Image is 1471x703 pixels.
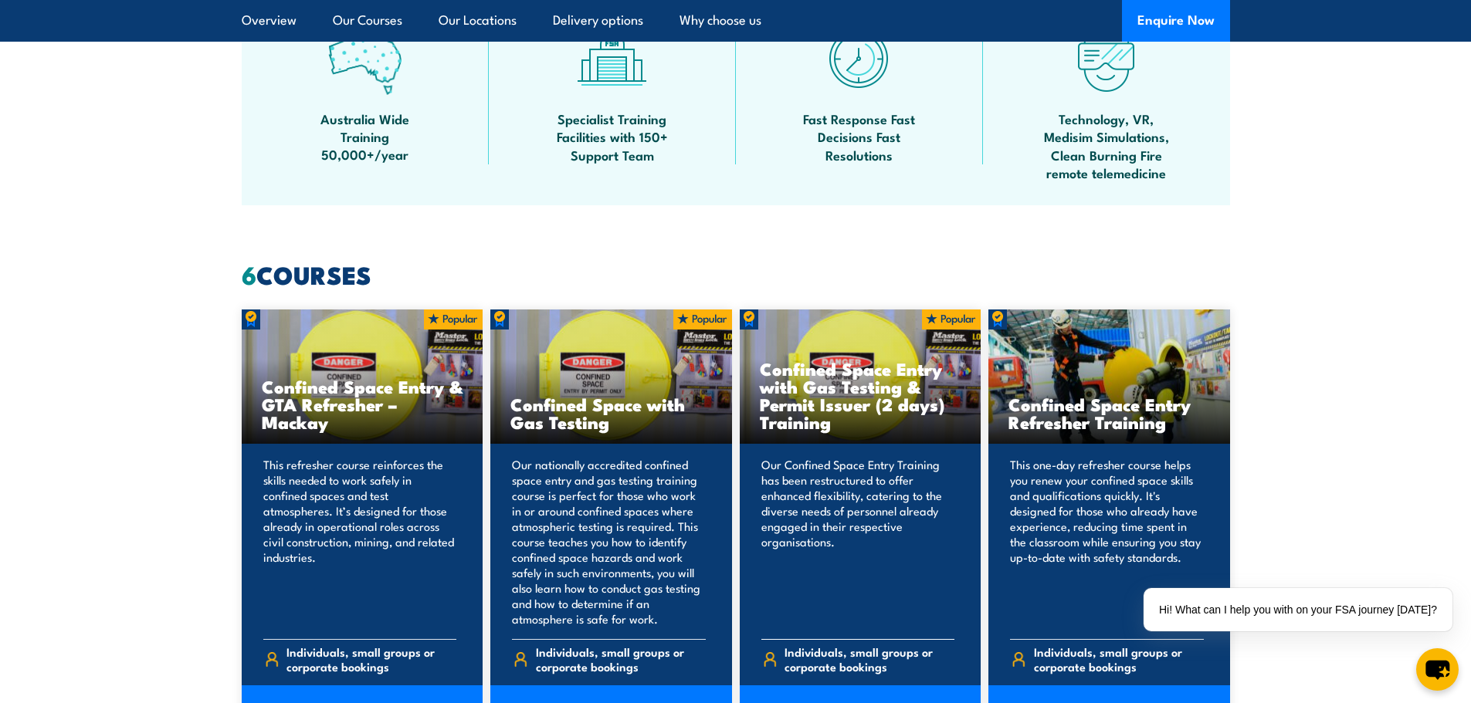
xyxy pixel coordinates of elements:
[1010,457,1204,627] p: This one-day refresher course helps you renew your confined space skills and qualifications quick...
[510,395,712,431] h3: Confined Space with Gas Testing
[822,22,896,95] img: fast-icon
[785,644,954,674] span: Individuals, small groups or corporate bookings
[790,110,929,164] span: Fast Response Fast Decisions Fast Resolutions
[761,457,955,627] p: Our Confined Space Entry Training has been restructured to offer enhanced flexibility, catering t...
[512,457,706,627] p: Our nationally accredited confined space entry and gas testing training course is perfect for tho...
[1037,110,1176,182] span: Technology, VR, Medisim Simulations, Clean Burning Fire remote telemedicine
[1034,644,1204,674] span: Individuals, small groups or corporate bookings
[1144,588,1452,631] div: Hi! What can I help you with on your FSA journey [DATE]?
[536,644,706,674] span: Individuals, small groups or corporate bookings
[1416,648,1459,691] button: chat-button
[242,263,1230,285] h2: COURSES
[262,377,463,431] h3: Confined Space Entry & GTA Refresher – Mackay
[242,255,256,293] strong: 6
[1069,22,1143,95] img: tech-icon
[760,360,961,431] h3: Confined Space Entry with Gas Testing & Permit Issuer (2 days) Training
[543,110,682,164] span: Specialist Training Facilities with 150+ Support Team
[286,644,456,674] span: Individuals, small groups or corporate bookings
[263,457,457,627] p: This refresher course reinforces the skills needed to work safely in confined spaces and test atm...
[1008,395,1210,431] h3: Confined Space Entry Refresher Training
[575,22,649,95] img: facilities-icon
[296,110,435,164] span: Australia Wide Training 50,000+/year
[328,22,402,95] img: auswide-icon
